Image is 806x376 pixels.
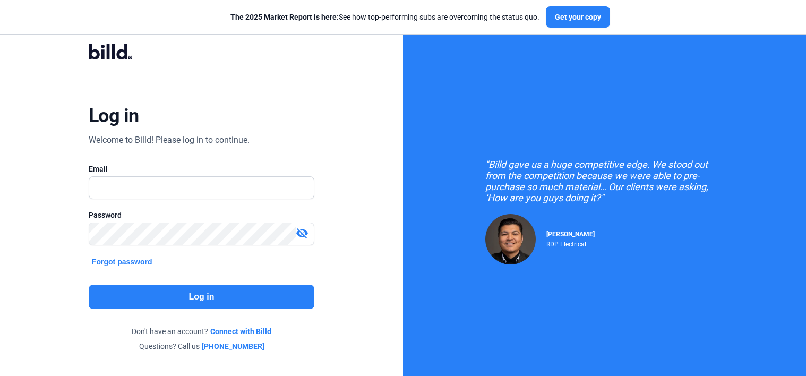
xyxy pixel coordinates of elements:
[546,238,595,248] div: RDP Electrical
[89,326,314,337] div: Don't have an account?
[485,214,536,264] img: Raul Pacheco
[89,164,314,174] div: Email
[485,159,724,203] div: "Billd gave us a huge competitive edge. We stood out from the competition because we were able to...
[89,104,139,127] div: Log in
[546,230,595,238] span: [PERSON_NAME]
[230,13,339,21] span: The 2025 Market Report is here:
[89,134,250,147] div: Welcome to Billd! Please log in to continue.
[89,256,156,268] button: Forgot password
[89,341,314,352] div: Questions? Call us
[546,6,610,28] button: Get your copy
[210,326,271,337] a: Connect with Billd
[89,210,314,220] div: Password
[296,227,308,240] mat-icon: visibility_off
[89,285,314,309] button: Log in
[230,12,539,22] div: See how top-performing subs are overcoming the status quo.
[202,341,264,352] a: [PHONE_NUMBER]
